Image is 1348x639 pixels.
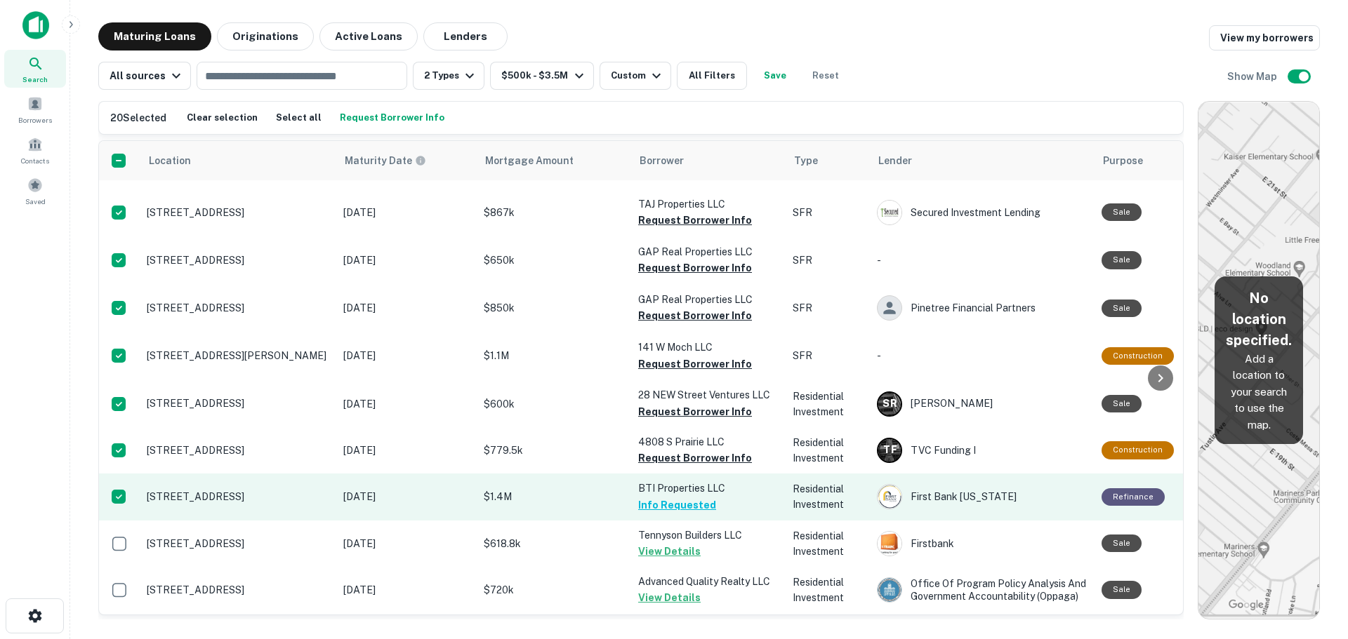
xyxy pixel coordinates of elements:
[638,434,779,450] p: 4808 S Prairie LLC
[638,450,752,466] button: Request Borrower Info
[1103,152,1161,169] span: Purpose
[878,578,901,602] img: picture
[877,200,1088,225] div: Secured Investment Lending
[1102,534,1142,552] div: Sale
[793,481,863,512] p: Residential Investment
[343,489,470,504] p: [DATE]
[4,131,66,169] a: Contacts
[600,62,671,90] button: Custom
[638,497,716,513] button: Info Requested
[110,110,166,126] h6: 20 Selected
[98,22,211,51] button: Maturing Loans
[638,387,779,403] p: 28 NEW Street Ventures LLC
[110,67,185,84] div: All sources
[793,574,863,605] p: Residential Investment
[147,397,329,410] p: [STREET_ADDRESS]
[877,348,1088,363] p: -
[1209,25,1320,51] a: View my borrowers
[147,537,329,550] p: [STREET_ADDRESS]
[413,62,484,90] button: 2 Types
[786,141,870,180] th: Type
[147,584,329,596] p: [STREET_ADDRESS]
[148,152,209,169] span: Location
[485,152,592,169] span: Mortgage Amount
[147,206,329,219] p: [STREET_ADDRESS]
[423,22,508,51] button: Lenders
[343,300,470,316] p: [DATE]
[1102,488,1165,506] div: This loan purpose was for refinancing
[22,74,48,85] span: Search
[883,443,897,457] p: T F
[793,300,863,316] p: SFR
[1226,288,1292,351] h5: No location specified.
[638,244,779,260] p: GAP Real Properties LLC
[343,443,470,458] p: [DATE]
[793,205,863,220] p: SFR
[638,292,779,307] p: GAP Real Properties LLC
[638,307,752,324] button: Request Borrower Info
[484,536,624,551] p: $618.8k
[336,141,477,180] th: Maturity dates displayed may be estimated. Please contact the lender for the most accurate maturi...
[878,485,901,509] img: picture
[343,348,470,363] p: [DATE]
[343,536,470,551] p: [DATE]
[877,438,1088,463] div: TVC Funding I
[877,253,1088,268] p: -
[484,489,624,504] p: $1.4M
[25,196,46,207] span: Saved
[793,389,863,419] p: Residential Investment
[4,50,66,88] div: Search
[793,528,863,559] p: Residential Investment
[1102,441,1174,459] div: This loan purpose was for construction
[638,212,752,229] button: Request Borrower Info
[1102,203,1142,221] div: Sale
[794,152,818,169] span: Type
[638,339,779,355] p: 141 W Moch LLC
[484,582,624,598] p: $720k
[878,532,901,556] img: picture
[638,480,779,496] p: BTI Properties LLC
[878,201,901,224] img: picture
[1198,102,1319,619] img: map-placeholder.webp
[4,172,66,210] a: Saved
[343,396,470,412] p: [DATE]
[1102,395,1142,412] div: Sale
[484,443,624,458] p: $779.5k
[877,577,1088,603] div: Office Of Program Policy Analysis And Government Accountability (oppaga)
[638,260,752,276] button: Request Borrower Info
[877,531,1088,556] div: Firstbank
[870,141,1095,180] th: Lender
[4,90,66,128] a: Borrowers
[319,22,418,51] button: Active Loans
[490,62,593,90] button: $500k - $3.5M
[217,22,314,51] button: Originations
[343,582,470,598] p: [DATE]
[147,349,329,362] p: [STREET_ADDRESS][PERSON_NAME]
[640,152,684,169] span: Borrower
[484,300,624,316] p: $850k
[98,62,191,90] button: All sources
[345,153,444,168] span: Maturity dates displayed may be estimated. Please contact the lender for the most accurate maturi...
[677,62,747,90] button: All Filters
[343,253,470,268] p: [DATE]
[1095,141,1210,180] th: Purpose
[793,348,863,363] p: SFR
[484,205,624,220] p: $867k
[611,67,665,84] div: Custom
[1102,581,1142,598] div: Sale
[877,391,1088,417] div: [PERSON_NAME]
[345,153,412,168] h6: Maturity Date
[22,11,49,39] img: capitalize-icon.png
[793,435,863,466] p: Residential Investment
[345,153,426,168] div: Maturity dates displayed may be estimated. Please contact the lender for the most accurate maturi...
[1226,351,1292,433] p: Add a location to your search to use the map.
[343,205,470,220] p: [DATE]
[1102,347,1174,365] div: This loan purpose was for construction
[336,107,448,128] button: Request Borrower Info
[638,589,701,606] button: View Details
[793,253,863,268] p: SFR
[140,141,336,180] th: Location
